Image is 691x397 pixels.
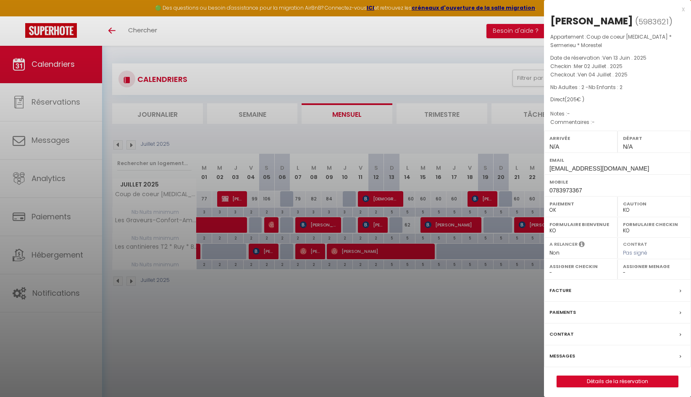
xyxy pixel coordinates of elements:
span: Mer 02 Juillet . 2025 [574,63,623,70]
button: Ouvrir le widget de chat LiveChat [7,3,32,29]
label: Assigner Checkin [549,262,612,271]
div: Direct [550,96,685,104]
label: Facture [549,286,571,295]
label: Paiement [549,200,612,208]
span: Nb Adultes : 2 - [550,84,623,91]
span: Coup de coeur [MEDICAL_DATA] * Sermerieu * Morestel [550,33,672,49]
span: [EMAIL_ADDRESS][DOMAIN_NAME] [549,165,649,172]
span: N/A [623,143,633,150]
label: Caution [623,200,686,208]
p: Date de réservation : [550,54,685,62]
span: 205 [567,96,577,103]
span: ( € ) [565,96,584,103]
label: Départ [623,134,686,142]
label: Email [549,156,686,164]
p: Appartement : [550,33,685,50]
label: Messages [549,352,575,360]
div: x [544,4,685,14]
span: N/A [549,143,559,150]
p: Commentaires : [550,118,685,126]
p: Checkin : [550,62,685,71]
label: Assigner Menage [623,262,686,271]
p: Checkout : [550,71,685,79]
span: ( ) [635,16,673,27]
label: Arrivée [549,134,612,142]
span: Ven 13 Juin . 2025 [602,54,646,61]
i: Sélectionner OUI si vous souhaiter envoyer les séquences de messages post-checkout [579,241,585,250]
div: [PERSON_NAME] [550,14,633,28]
label: Mobile [549,178,686,186]
span: 0783973367 [549,187,582,194]
span: Ven 04 Juillet . 2025 [578,71,628,78]
label: Contrat [549,330,574,339]
span: - [567,110,570,117]
label: A relancer [549,241,578,248]
label: Formulaire Bienvenue [549,220,612,229]
span: - [592,118,595,126]
span: 5983621 [638,16,669,27]
span: Nb Enfants : 2 [589,84,623,91]
span: Pas signé [623,249,647,256]
label: Contrat [623,241,647,246]
p: Notes : [550,110,685,118]
a: Détails de la réservation [557,376,678,387]
label: Formulaire Checkin [623,220,686,229]
button: Détails de la réservation [557,376,678,387]
label: Paiements [549,308,576,317]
